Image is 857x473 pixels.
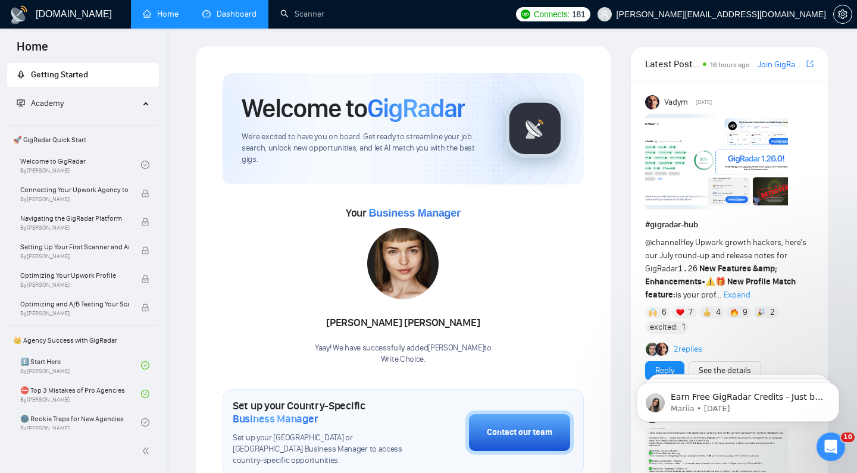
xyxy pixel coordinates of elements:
span: 🎁 [715,277,725,287]
span: check-circle [141,161,149,169]
img: 👍 [703,308,711,317]
img: F09AC4U7ATU-image.png [645,114,788,209]
span: Getting Started [31,70,88,80]
span: 1 [682,321,685,333]
span: 10 [841,433,855,442]
span: Expand [724,290,750,300]
img: 1706116532712-multi-8.jpg [367,228,439,299]
img: 🔥 [730,308,739,317]
span: We're excited to have you on board. Get ready to streamline your job search, unlock new opportuni... [242,131,486,165]
a: setting [833,10,852,19]
div: [PERSON_NAME] [PERSON_NAME] [315,313,492,333]
span: Vadym [664,96,688,109]
span: user [600,10,609,18]
strong: New Features &amp; Enhancements [645,264,778,287]
span: ⚠️ [705,277,715,287]
span: Hey Upwork growth hackers, here's our July round-up and release notes for GigRadar • is your prof... [645,237,806,300]
span: 4 [716,306,721,318]
img: Alex B [646,343,659,356]
span: check-circle [141,418,149,427]
span: Optimizing Your Upwork Profile [20,270,129,281]
img: logo [10,5,29,24]
span: Your [346,206,461,220]
span: Business Manager [368,207,460,219]
span: Academy [17,98,64,108]
iframe: Intercom notifications message [619,358,857,441]
span: Academy [31,98,64,108]
span: check-circle [141,390,149,398]
span: 181 [572,8,585,21]
img: ❤️ [676,308,684,317]
span: By [PERSON_NAME] [20,310,129,317]
span: By [PERSON_NAME] [20,281,129,289]
button: Contact our team [465,411,574,455]
a: export [806,58,814,70]
iframe: Intercom live chat [817,433,845,461]
img: 🙌 [649,308,657,317]
div: Contact our team [487,426,552,439]
a: 1️⃣ Start HereBy[PERSON_NAME] [20,352,141,378]
span: lock [141,218,149,226]
span: lock [141,303,149,312]
h1: Set up your Country-Specific [233,399,406,425]
span: Set up your [GEOGRAPHIC_DATA] or [GEOGRAPHIC_DATA] Business Manager to access country-specific op... [233,433,406,466]
span: lock [141,275,149,283]
span: check-circle [141,361,149,369]
span: By [PERSON_NAME] [20,224,129,231]
span: setting [834,10,852,19]
span: double-left [142,445,154,457]
span: Home [7,38,58,63]
img: Vadym [645,95,659,109]
span: fund-projection-screen [17,99,25,107]
span: 2 [770,306,775,318]
span: 6 [662,306,667,318]
h1: Welcome to [242,92,465,124]
span: 🚀 GigRadar Quick Start [8,128,158,152]
a: Join GigRadar Slack Community [758,58,804,71]
span: Setting Up Your First Scanner and Auto-Bidder [20,241,129,253]
li: Getting Started [7,63,159,87]
a: 🌚 Rookie Traps for New AgenciesBy[PERSON_NAME] [20,409,141,436]
a: searchScanner [280,9,324,19]
p: Write Choice . [315,354,492,365]
span: @channel [645,237,680,248]
span: Connects: [534,8,570,21]
span: rocket [17,70,25,79]
span: lock [141,246,149,255]
a: dashboardDashboard [202,9,257,19]
span: GigRadar [367,92,465,124]
span: 16 hours ago [710,61,750,69]
span: 👑 Agency Success with GigRadar [8,328,158,352]
span: Latest Posts from the GigRadar Community [645,57,699,71]
span: :excited: [648,321,678,334]
img: 🎉 [757,308,765,317]
a: 2replies [674,343,702,355]
img: gigradar-logo.png [505,99,565,158]
span: [DATE] [696,97,712,108]
span: export [806,59,814,68]
a: homeHome [143,9,179,19]
span: Navigating the GigRadar Platform [20,212,129,224]
a: Welcome to GigRadarBy[PERSON_NAME] [20,152,141,178]
a: ⛔ Top 3 Mistakes of Pro AgenciesBy[PERSON_NAME] [20,381,141,407]
span: Connecting Your Upwork Agency to GigRadar [20,184,129,196]
span: 9 [743,306,747,318]
span: lock [141,189,149,198]
span: Optimizing and A/B Testing Your Scanner for Better Results [20,298,129,310]
button: setting [833,5,852,24]
img: upwork-logo.png [521,10,530,19]
h1: # gigradar-hub [645,218,814,231]
span: 7 [689,306,693,318]
span: By [PERSON_NAME] [20,196,129,203]
span: By [PERSON_NAME] [20,253,129,260]
code: 1.26 [678,264,698,274]
span: Business Manager [233,412,318,425]
div: Yaay! We have successfully added [PERSON_NAME] to [315,343,492,365]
